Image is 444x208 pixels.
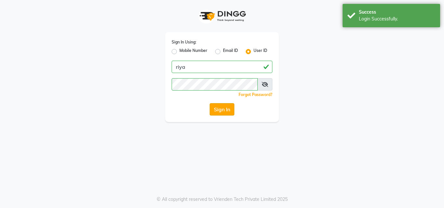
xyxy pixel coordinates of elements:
[172,39,196,45] label: Sign In Using:
[172,61,272,73] input: Username
[359,9,435,16] div: Success
[172,78,258,91] input: Username
[179,48,207,55] label: Mobile Number
[359,16,435,22] div: Login Successfully.
[239,92,272,97] a: Forgot Password?
[196,6,248,26] img: logo1.svg
[223,48,238,55] label: Email ID
[210,103,234,116] button: Sign In
[254,48,267,55] label: User ID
